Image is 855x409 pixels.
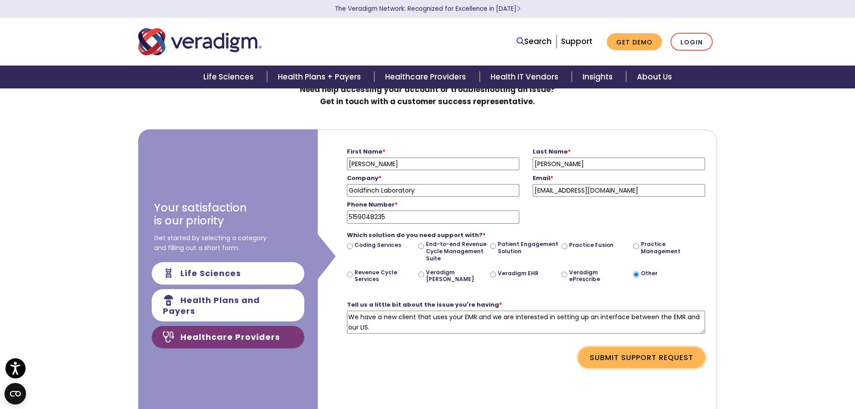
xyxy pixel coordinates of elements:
span: Learn More [517,4,521,13]
strong: Which solution do you need support with? [347,231,486,239]
label: Veradigm [PERSON_NAME] [426,269,487,283]
strong: Last Name [533,147,571,156]
a: About Us [626,66,683,88]
label: End-to-end Revenue Cycle Management Suite [426,241,487,262]
a: Life Sciences [193,66,267,88]
strong: Company [347,174,381,182]
input: First Name [347,158,519,170]
label: Revenue Cycle Services [355,269,415,283]
a: Health IT Vendors [480,66,572,88]
input: firstlastname@website.com [533,184,705,197]
button: Submit Support Request [578,347,705,368]
label: Veradigm ePrescribe [569,269,630,283]
span: Get started by selecting a category and filling out a short form. [154,233,267,253]
a: Support [561,36,592,47]
strong: Tell us a little bit about the issue you're having [347,300,502,309]
img: Veradigm logo [138,27,262,57]
input: Phone Number [347,211,519,223]
a: Healthcare Providers [374,66,479,88]
a: Health Plans + Payers [267,66,374,88]
label: Practice Fusion [569,242,614,249]
button: Open CMP widget [4,383,26,405]
strong: Email [533,174,553,182]
label: Coding Services [355,242,401,249]
a: Search [517,35,552,48]
label: Practice Management [641,241,702,255]
strong: First Name [347,147,386,156]
a: Get Demo [607,33,662,51]
a: The Veradigm Network: Recognized for Excellence in [DATE]Learn More [335,4,521,13]
label: Other [641,270,658,277]
a: Login [671,33,713,51]
label: Patient Engagement Solution [498,241,558,255]
strong: Phone Number [347,200,398,209]
label: Veradigm EHR [498,270,539,277]
strong: Need help accessing your account or troubleshooting an issue? Get in touch with a customer succes... [300,84,555,107]
iframe: Drift Chat Widget [683,344,844,398]
h3: Your satisfaction is our priority [154,202,247,228]
input: Company [347,184,519,197]
input: Last Name [533,158,705,170]
a: Insights [572,66,626,88]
